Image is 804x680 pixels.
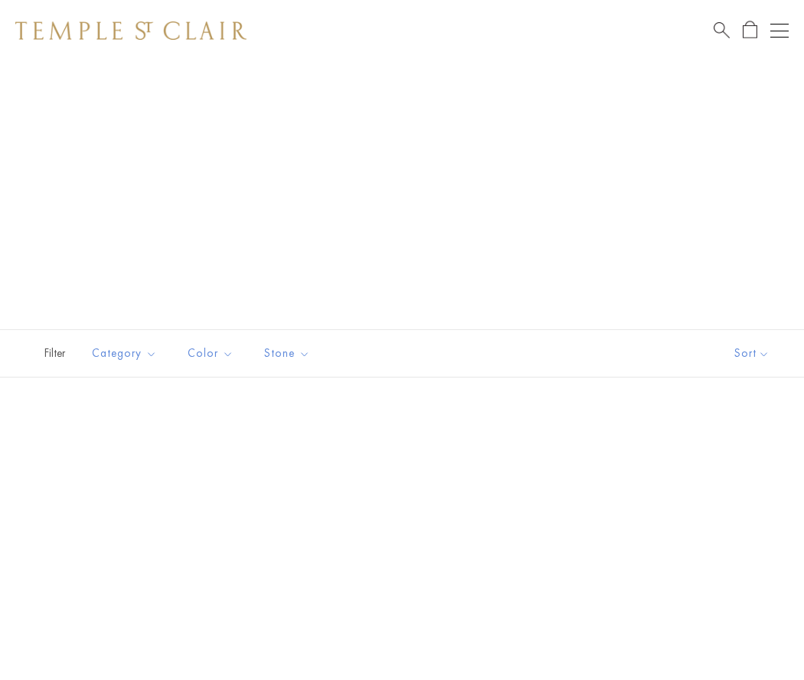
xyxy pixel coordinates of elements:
[770,21,789,40] button: Open navigation
[84,344,168,363] span: Category
[257,344,322,363] span: Stone
[80,336,168,371] button: Category
[700,330,804,377] button: Show sort by
[253,336,322,371] button: Stone
[743,21,757,40] a: Open Shopping Bag
[180,344,245,363] span: Color
[714,21,730,40] a: Search
[15,21,247,40] img: Temple St. Clair
[176,336,245,371] button: Color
